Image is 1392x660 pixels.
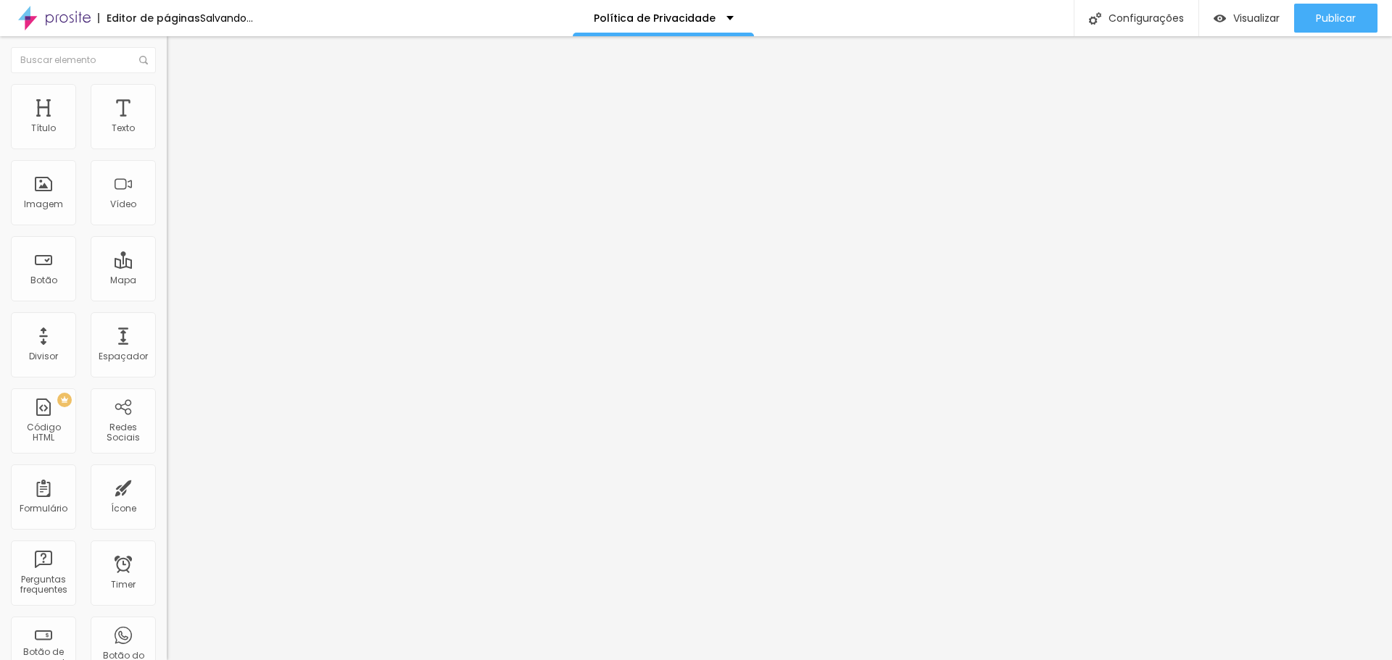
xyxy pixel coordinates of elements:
[20,504,67,514] div: Formulário
[30,275,57,285] div: Botão
[29,351,58,362] div: Divisor
[111,504,136,514] div: Ícone
[111,580,136,590] div: Timer
[1199,4,1294,33] button: Visualizar
[31,123,56,133] div: Título
[1089,12,1101,25] img: Icone
[98,13,200,23] div: Editor de páginas
[1233,12,1280,24] span: Visualizar
[139,56,148,64] img: Icone
[1316,12,1356,24] span: Publicar
[24,199,63,209] div: Imagem
[1294,4,1377,33] button: Publicar
[594,13,716,23] p: Política de Privacidade
[14,422,72,443] div: Código HTML
[14,575,72,596] div: Perguntas frequentes
[112,123,135,133] div: Texto
[1214,12,1226,25] img: view-1.svg
[200,13,253,23] div: Salvando...
[99,351,148,362] div: Espaçador
[110,275,136,285] div: Mapa
[167,36,1392,660] iframe: Editor
[110,199,136,209] div: Vídeo
[11,47,156,73] input: Buscar elemento
[94,422,152,443] div: Redes Sociais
